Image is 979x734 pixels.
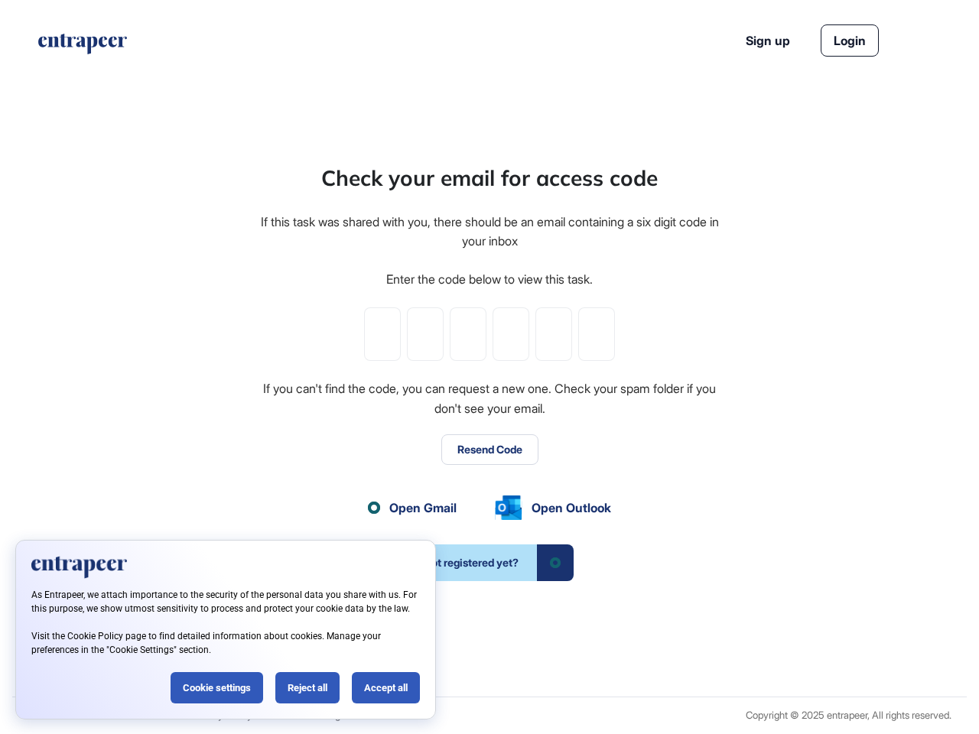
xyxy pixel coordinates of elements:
a: entrapeer-logo [37,34,128,60]
div: Copyright © 2025 entrapeer, All rights reserved. [746,710,951,721]
a: Sign up [746,31,790,50]
span: Not registered yet? [405,544,537,581]
div: If this task was shared with you, there should be an email containing a six digit code in your inbox [259,213,720,252]
a: Open Outlook [495,495,611,520]
span: Open Outlook [532,499,611,517]
a: Not registered yet? [405,544,574,581]
span: Open Gmail [389,499,457,517]
a: Login [821,24,879,57]
a: Open Gmail [368,499,457,517]
div: Enter the code below to view this task. [386,270,593,290]
div: Check your email for access code [321,162,658,194]
button: Resend Code [441,434,538,465]
div: If you can't find the code, you can request a new one. Check your spam folder if you don't see yo... [259,379,720,418]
